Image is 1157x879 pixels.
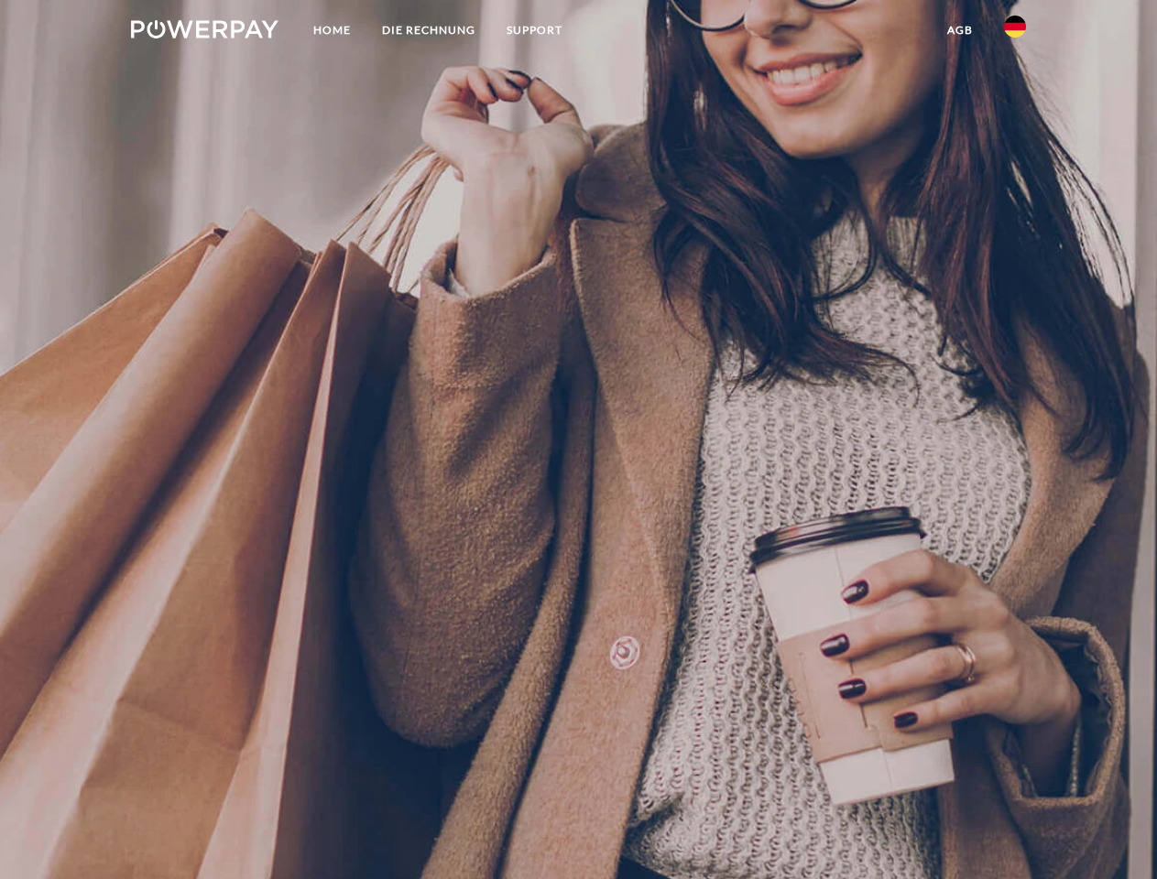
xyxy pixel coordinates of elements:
[366,14,491,47] a: DIE RECHNUNG
[491,14,578,47] a: SUPPORT
[932,14,988,47] a: agb
[1004,16,1026,38] img: de
[131,20,278,38] img: logo-powerpay-white.svg
[298,14,366,47] a: Home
